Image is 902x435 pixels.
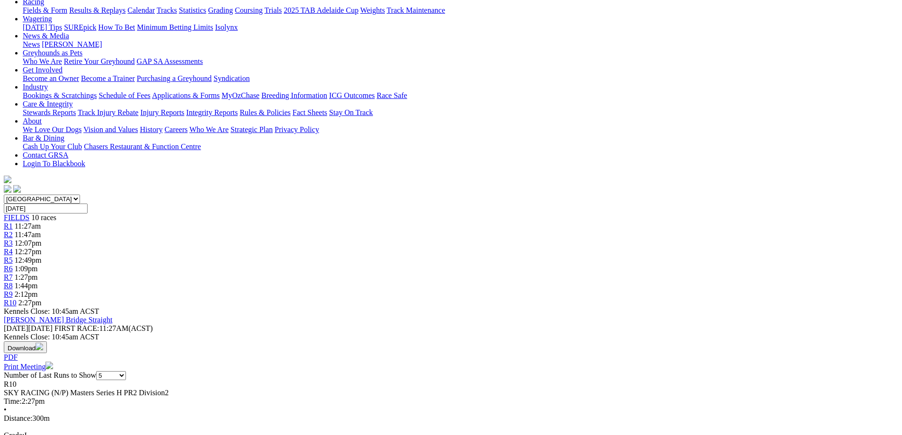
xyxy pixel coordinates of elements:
a: PDF [4,353,18,361]
a: Tracks [157,6,177,14]
span: FIRST RACE: [54,324,99,332]
span: Kennels Close: 10:45am ACST [4,307,99,315]
span: 10 races [31,213,56,222]
div: 2:27pm [4,397,898,406]
a: Purchasing a Greyhound [137,74,212,82]
a: 2025 TAB Adelaide Cup [284,6,358,14]
button: Download [4,341,47,353]
a: Injury Reports [140,108,184,116]
div: Greyhounds as Pets [23,57,898,66]
a: ICG Outcomes [329,91,375,99]
div: Wagering [23,23,898,32]
span: 1:44pm [15,282,38,290]
a: Contact GRSA [23,151,68,159]
span: R1 [4,222,13,230]
span: 2:27pm [18,299,42,307]
span: 12:07pm [15,239,42,247]
a: Fields & Form [23,6,67,14]
div: Racing [23,6,898,15]
div: 300m [4,414,898,423]
a: Grading [208,6,233,14]
img: logo-grsa-white.png [4,176,11,183]
a: Vision and Values [83,125,138,133]
a: GAP SA Assessments [137,57,203,65]
span: 11:27am [15,222,41,230]
div: SKY RACING (N/P) Masters Series H PR2 Division2 [4,389,898,397]
span: • [4,406,7,414]
a: We Love Our Dogs [23,125,81,133]
a: Login To Blackbook [23,160,85,168]
a: Calendar [127,6,155,14]
a: Privacy Policy [275,125,319,133]
a: Industry [23,83,48,91]
a: Care & Integrity [23,100,73,108]
a: Stewards Reports [23,108,76,116]
span: 1:09pm [15,265,38,273]
a: R9 [4,290,13,298]
a: Become a Trainer [81,74,135,82]
a: R8 [4,282,13,290]
span: [DATE] [4,324,53,332]
span: 2:12pm [15,290,38,298]
a: Cash Up Your Club [23,142,82,151]
span: R7 [4,273,13,281]
a: Coursing [235,6,263,14]
span: 11:47am [15,231,41,239]
input: Select date [4,204,88,213]
span: R6 [4,265,13,273]
a: Chasers Restaurant & Function Centre [84,142,201,151]
a: Strategic Plan [231,125,273,133]
a: Minimum Betting Limits [137,23,213,31]
a: FIELDS [4,213,29,222]
a: [PERSON_NAME] Bridge Straight [4,316,112,324]
a: Fact Sheets [293,108,327,116]
div: Get Involved [23,74,898,83]
div: Kennels Close: 10:45am ACST [4,333,898,341]
a: Results & Replays [69,6,125,14]
a: R5 [4,256,13,264]
a: How To Bet [98,23,135,31]
div: Bar & Dining [23,142,898,151]
span: 1:27pm [15,273,38,281]
a: [DATE] Tips [23,23,62,31]
a: R4 [4,248,13,256]
a: Who We Are [189,125,229,133]
div: About [23,125,898,134]
a: Bookings & Scratchings [23,91,97,99]
img: facebook.svg [4,185,11,193]
a: Retire Your Greyhound [64,57,135,65]
div: Download [4,353,898,362]
a: Track Maintenance [387,6,445,14]
a: Breeding Information [261,91,327,99]
a: Who We Are [23,57,62,65]
img: download.svg [36,343,43,350]
a: Integrity Reports [186,108,238,116]
div: Industry [23,91,898,100]
a: News [23,40,40,48]
span: Distance: [4,414,32,422]
a: R3 [4,239,13,247]
a: Bar & Dining [23,134,64,142]
span: 11:27AM(ACST) [54,324,153,332]
div: Care & Integrity [23,108,898,117]
span: 12:49pm [15,256,42,264]
a: [PERSON_NAME] [42,40,102,48]
a: Get Involved [23,66,63,74]
span: R10 [4,299,17,307]
div: Number of Last Runs to Show [4,371,898,380]
a: Rules & Policies [240,108,291,116]
a: Applications & Forms [152,91,220,99]
a: Track Injury Rebate [78,108,138,116]
span: [DATE] [4,324,28,332]
img: twitter.svg [13,185,21,193]
a: Trials [264,6,282,14]
a: History [140,125,162,133]
a: Syndication [214,74,250,82]
a: R2 [4,231,13,239]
